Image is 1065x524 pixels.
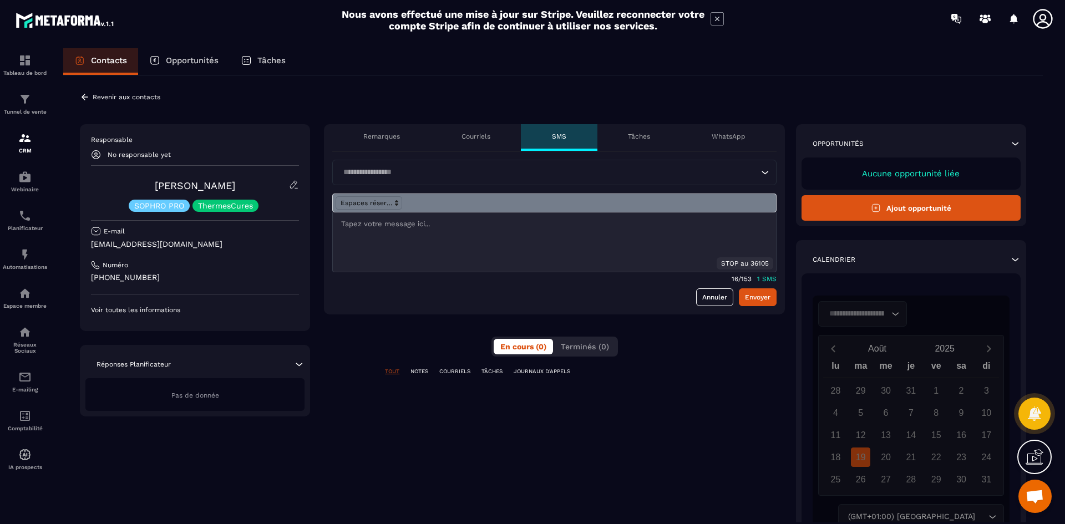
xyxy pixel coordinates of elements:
input: Search for option [339,166,758,179]
a: accountantaccountantComptabilité [3,401,47,440]
button: Envoyer [739,288,777,306]
p: Tableau de bord [3,70,47,76]
p: COURRIELS [439,368,470,375]
div: STOP au 36105 [717,257,773,269]
span: Pas de donnée [171,391,219,399]
p: Webinaire [3,186,47,192]
p: Aucune opportunité liée [813,169,1010,179]
p: Comptabilité [3,425,47,431]
p: NOTES [410,368,428,375]
span: Terminés (0) [561,342,609,351]
a: Ouvrir le chat [1018,480,1052,513]
img: social-network [18,325,32,339]
p: Opportunités [813,139,864,148]
a: automationsautomationsAutomatisations [3,240,47,278]
p: E-mailing [3,386,47,393]
p: Réponses Planificateur [97,360,171,369]
img: formation [18,54,32,67]
span: En cours (0) [500,342,546,351]
p: WhatsApp [712,132,745,141]
a: schedulerschedulerPlanificateur [3,201,47,240]
a: social-networksocial-networkRéseaux Sociaux [3,317,47,362]
p: Réseaux Sociaux [3,342,47,354]
div: Search for option [332,160,777,185]
p: [EMAIL_ADDRESS][DOMAIN_NAME] [91,239,299,250]
p: Automatisations [3,264,47,270]
p: 16/ [732,275,741,283]
img: automations [18,287,32,300]
img: email [18,370,32,384]
img: automations [18,448,32,461]
p: Revenir aux contacts [93,93,160,101]
p: E-mail [104,227,125,236]
p: No responsable yet [108,151,171,159]
p: 153 [741,275,752,283]
p: Numéro [103,261,128,269]
a: Opportunités [138,48,230,75]
p: Espace membre [3,303,47,309]
p: SMS [552,132,566,141]
p: Responsable [91,135,299,144]
a: automationsautomationsEspace membre [3,278,47,317]
p: Planificateur [3,225,47,231]
img: logo [16,10,115,30]
p: Courriels [461,132,490,141]
p: 1 SMS [757,275,777,283]
p: Tunnel de vente [3,109,47,115]
p: Contacts [91,55,127,65]
p: SOPHRO PRO [134,202,184,210]
p: Opportunités [166,55,219,65]
img: automations [18,170,32,184]
img: formation [18,93,32,106]
h2: Nous avons effectué une mise à jour sur Stripe. Veuillez reconnecter votre compte Stripe afin de ... [341,8,705,32]
a: formationformationCRM [3,123,47,162]
a: formationformationTableau de bord [3,45,47,84]
a: Contacts [63,48,138,75]
p: Tâches [257,55,286,65]
p: ThermesCures [198,202,253,210]
a: [PERSON_NAME] [155,180,235,191]
p: Calendrier [813,255,855,264]
button: Ajout opportunité [802,195,1021,221]
p: TÂCHES [481,368,503,375]
img: scheduler [18,209,32,222]
a: formationformationTunnel de vente [3,84,47,123]
p: CRM [3,147,47,154]
img: accountant [18,409,32,423]
img: automations [18,248,32,261]
img: formation [18,131,32,145]
a: Tâches [230,48,297,75]
a: emailemailE-mailing [3,362,47,401]
p: TOUT [385,368,399,375]
p: IA prospects [3,464,47,470]
button: En cours (0) [494,339,553,354]
button: Terminés (0) [554,339,616,354]
p: Remarques [363,132,400,141]
p: Tâches [628,132,650,141]
p: Voir toutes les informations [91,306,299,314]
p: [PHONE_NUMBER] [91,272,299,283]
p: JOURNAUX D'APPELS [514,368,570,375]
a: automationsautomationsWebinaire [3,162,47,201]
a: Annuler [696,288,733,306]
